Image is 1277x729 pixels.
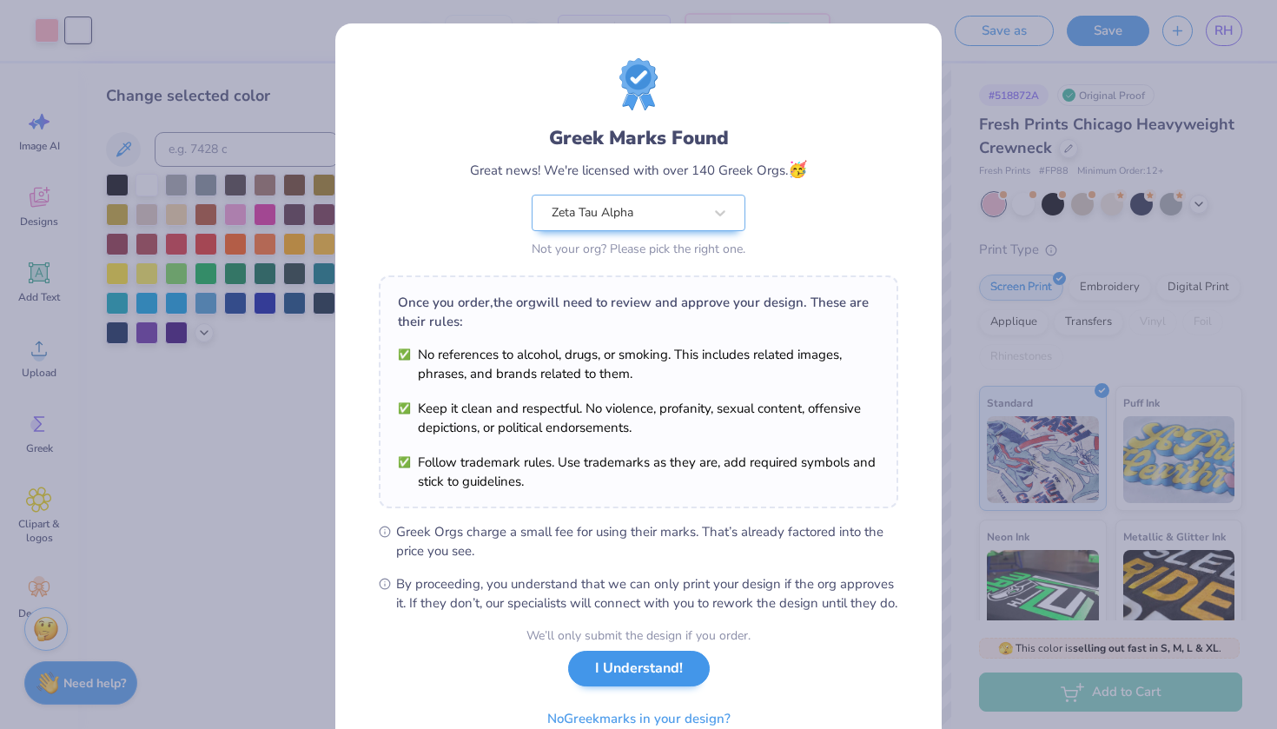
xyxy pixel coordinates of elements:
div: Greek Marks Found [549,124,729,152]
div: Once you order, the org will need to review and approve your design. These are their rules: [398,293,879,331]
li: Follow trademark rules. Use trademarks as they are, add required symbols and stick to guidelines. [398,453,879,491]
span: 🥳 [788,159,807,180]
img: License badge [619,58,658,110]
button: I Understand! [568,651,710,686]
span: By proceeding, you understand that we can only print your design if the org approves it. If they ... [396,574,898,613]
li: Keep it clean and respectful. No violence, profanity, sexual content, offensive depictions, or po... [398,399,879,437]
span: Greek Orgs charge a small fee for using their marks. That’s already factored into the price you see. [396,522,898,560]
div: Great news! We're licensed with over 140 Greek Orgs. [470,158,807,182]
div: Not your org? Please pick the right one. [532,240,745,258]
li: No references to alcohol, drugs, or smoking. This includes related images, phrases, and brands re... [398,345,879,383]
div: We’ll only submit the design if you order. [526,626,751,645]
